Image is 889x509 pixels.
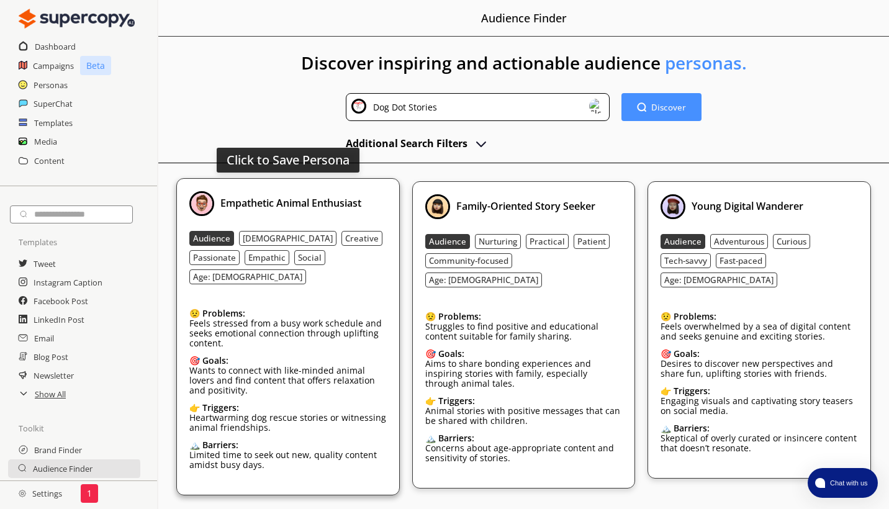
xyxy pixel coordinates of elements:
button: Adventurous [710,234,768,249]
div: 🎯 [425,349,623,359]
button: Age: [DEMOGRAPHIC_DATA] [189,269,306,284]
b: Audience [664,236,702,247]
a: Blog Post [34,348,68,366]
button: Curious [773,234,810,249]
img: Profile Picture [189,191,214,216]
b: Audience [193,233,230,244]
h2: SuperChat [34,94,73,113]
img: Close [19,6,135,31]
a: Templates [34,114,73,132]
p: 1 [87,489,92,498]
img: Open [474,136,489,151]
b: Problems: [674,310,716,322]
b: [DEMOGRAPHIC_DATA] [243,233,333,244]
div: 😟 [425,312,623,322]
img: Profile Picture [425,194,450,219]
p: Animal stories with positive messages that can be shared with children. [425,406,623,426]
p: Concerns about age-appropriate content and sensitivity of stories. [425,443,623,463]
b: Goals: [438,348,464,359]
b: Age: [DEMOGRAPHIC_DATA] [429,274,538,286]
div: 🏔️ [661,423,858,433]
h2: Additional Search Filters [346,134,467,153]
p: Heartwarming dog rescue stories or witnessing animal friendships. [189,413,387,433]
b: Barriers: [438,432,474,444]
button: Nurturing [475,234,521,249]
div: 😟 [661,312,858,322]
p: Struggles to find positive and educational content suitable for family sharing. [425,322,623,341]
a: Instagram Caption [34,273,102,292]
p: Beta [80,56,111,75]
b: Problems: [438,310,481,322]
b: Barriers: [674,422,710,434]
button: Practical [526,234,569,249]
p: Feels overwhelmed by a sea of digital content and seeks genuine and exciting stories. [661,322,858,341]
button: Patient [574,234,610,249]
b: Tech-savvy [664,255,707,266]
b: Community-focused [429,255,508,266]
a: Content [34,151,65,170]
b: Fast-paced [720,255,762,266]
a: Facebook Post [34,292,88,310]
button: Creative [341,231,382,246]
h2: Media [34,132,57,151]
h2: Personas [34,76,68,94]
img: Close [351,99,366,114]
img: Profile Picture [661,194,685,219]
b: Empathetic Animal Enthusiast [220,196,361,210]
div: 🏔️ [189,440,387,450]
b: Family-Oriented Story Seeker [456,199,595,213]
a: Show All [35,385,66,403]
a: Email [34,329,54,348]
b: Discover [651,102,686,113]
div: 🎯 [661,349,858,359]
img: Close [19,490,26,497]
b: Patient [577,236,606,247]
b: Triggers: [438,395,475,407]
button: Community-focused [425,253,512,268]
button: Age: [DEMOGRAPHIC_DATA] [661,273,777,287]
a: Newsletter [34,366,74,385]
button: Audience [425,234,470,249]
span: Chat with us [825,478,870,488]
div: 👉 [189,403,387,413]
p: Skeptical of overly curated or insincere content that doesn’t resonate. [661,433,858,453]
b: Goals: [674,348,700,359]
p: Engaging visuals and captivating story teasers on social media. [661,396,858,416]
b: Triggers: [674,385,710,397]
img: Close [589,99,604,114]
b: Audience [429,236,466,247]
b: Practical [530,236,565,247]
b: Adventurous [714,236,764,247]
h2: Campaigns [33,56,74,75]
button: Audience [661,234,705,249]
button: Discover [621,93,702,121]
button: atlas-launcher [808,468,878,498]
b: Creative [345,233,379,244]
div: 🏔️ [425,433,623,443]
a: Dashboard [35,37,76,56]
p: Desires to discover new perspectives and share fun, uplifting stories with friends. [661,359,858,379]
div: 🎯 [189,356,387,366]
button: Age: [DEMOGRAPHIC_DATA] [425,273,542,287]
b: Social [298,252,322,263]
div: 👉 [425,396,623,406]
div: 👉 [661,386,858,396]
b: Empathic [248,252,286,263]
p: Wants to connect with like-minded animal lovers and find content that offers relaxation and posit... [189,366,387,395]
a: Tweet [34,254,56,273]
button: Social [294,250,325,265]
b: Curious [777,236,806,247]
p: Feels stressed from a busy work schedule and seeks emotional connection through uplifting content. [189,318,387,348]
button: advanced-inputs [346,134,489,153]
a: Audience Finder [33,459,93,478]
div: 😟 [189,309,387,318]
button: Tech-savvy [661,253,711,268]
